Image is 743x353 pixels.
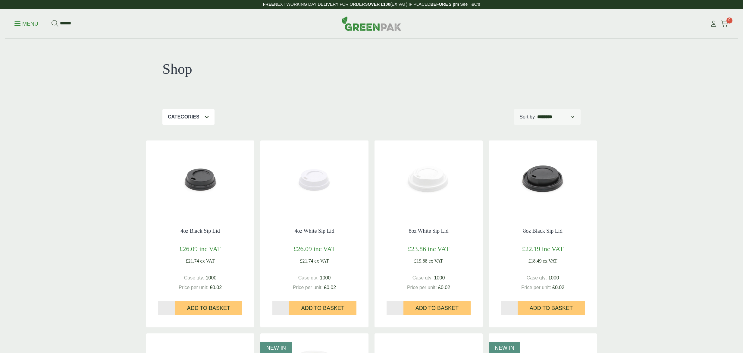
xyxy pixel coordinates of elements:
[294,245,312,253] span: £26.09
[210,285,222,290] span: £0.02
[162,60,371,78] h1: Shop
[14,20,38,27] p: Menu
[403,301,471,315] button: Add to Basket
[430,2,459,7] strong: BEFORE 2 pm
[263,2,274,7] strong: FREE
[415,305,459,312] span: Add to Basket
[146,140,254,216] img: 4oz Black Slip Lid
[522,245,541,253] span: £22.19
[536,113,575,121] select: Shop order
[408,245,426,253] span: £23.86
[324,285,336,290] span: £0.02
[315,258,329,263] span: ex VAT
[14,20,38,26] a: Menu
[527,275,547,280] span: Case qty:
[429,258,443,263] span: ex VAT
[298,275,319,280] span: Case qty:
[548,275,559,280] span: 1000
[543,258,557,263] span: ex VAT
[179,285,208,290] span: Price per unit:
[519,113,535,121] p: Sort by
[495,345,514,351] span: NEW IN
[414,258,428,263] span: £19.88
[460,2,480,7] a: See T&C's
[523,228,562,234] a: 8oz Black Sip Lid
[342,16,401,31] img: GreenPak Supplies
[407,285,437,290] span: Price per unit:
[180,228,220,234] a: 4oz Black Sip Lid
[726,17,732,24] span: 0
[184,275,205,280] span: Case qty:
[266,345,286,351] span: NEW IN
[368,2,390,7] strong: OVER £100
[300,258,313,263] span: £21.74
[175,301,242,315] button: Add to Basket
[552,285,564,290] span: £0.02
[168,113,199,121] p: Categories
[180,245,198,253] span: £26.09
[434,275,445,280] span: 1000
[200,258,215,263] span: ex VAT
[412,275,433,280] span: Case qty:
[301,305,344,312] span: Add to Basket
[187,305,230,312] span: Add to Basket
[710,21,717,27] i: My Account
[721,21,729,27] i: Cart
[542,245,564,253] span: inc VAT
[199,245,221,253] span: inc VAT
[530,305,573,312] span: Add to Basket
[260,140,368,216] img: 4oz White Sip Lid
[721,19,729,28] a: 0
[186,258,199,263] span: £21.74
[528,258,542,263] span: £18.49
[206,275,217,280] span: 1000
[409,228,448,234] a: 8oz White Sip Lid
[518,301,585,315] button: Add to Basket
[375,140,483,216] img: 8oz White Sip Lid
[293,285,323,290] span: Price per unit:
[289,301,356,315] button: Add to Basket
[438,285,450,290] span: £0.02
[320,275,331,280] span: 1000
[294,228,334,234] a: 4oz White Sip Lid
[428,245,450,253] span: inc VAT
[489,140,597,216] img: 8oz Black Sip Lid
[314,245,335,253] span: inc VAT
[521,285,551,290] span: Price per unit:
